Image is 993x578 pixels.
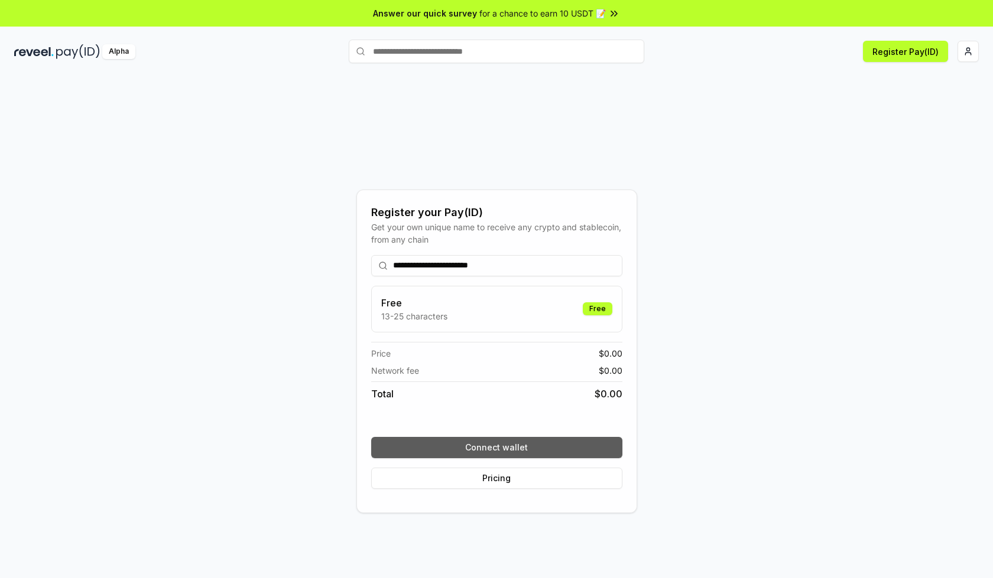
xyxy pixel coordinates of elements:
span: $ 0.00 [599,347,622,360]
span: Network fee [371,364,419,377]
div: Free [583,302,612,315]
span: $ 0.00 [599,364,622,377]
span: $ 0.00 [595,387,622,401]
img: pay_id [56,44,100,59]
div: Register your Pay(ID) [371,204,622,221]
p: 13-25 characters [381,310,447,322]
button: Pricing [371,468,622,489]
button: Connect wallet [371,437,622,458]
span: for a chance to earn 10 USDT 📝 [479,7,606,19]
img: reveel_dark [14,44,54,59]
span: Price [371,347,391,360]
h3: Free [381,296,447,310]
button: Register Pay(ID) [863,41,948,62]
span: Answer our quick survey [373,7,477,19]
span: Total [371,387,394,401]
div: Get your own unique name to receive any crypto and stablecoin, from any chain [371,221,622,246]
div: Alpha [102,44,135,59]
